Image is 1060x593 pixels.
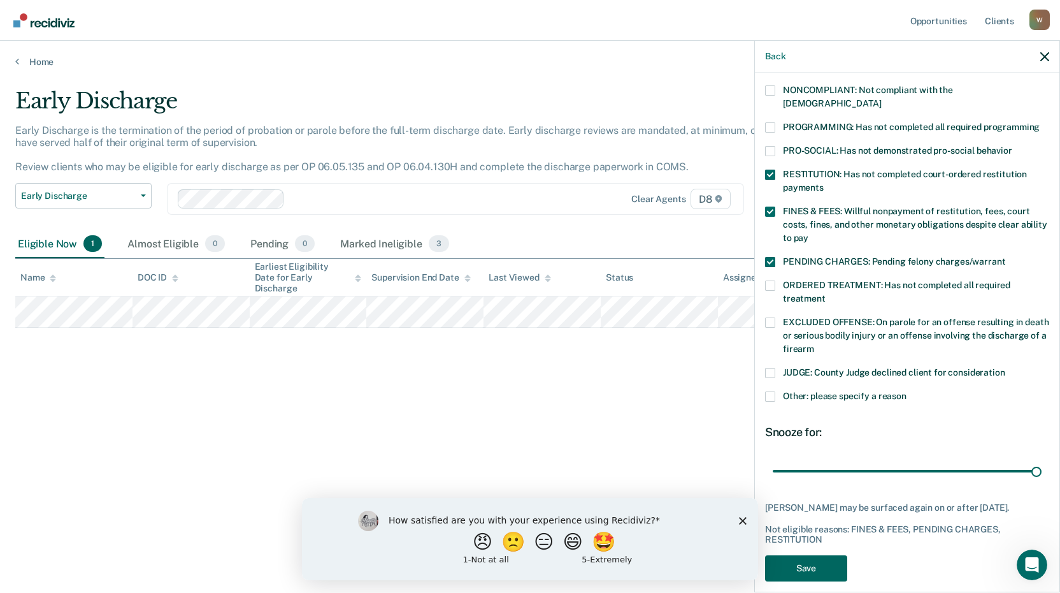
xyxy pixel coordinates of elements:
span: PENDING CHARGES: Pending felony charges/warrant [783,256,1005,267]
div: Status [606,272,633,283]
span: EXCLUDED OFFENSE: On parole for an offense resulting in death or serious bodily injury or an offe... [783,317,1049,354]
span: JUDGE: County Judge declined client for consideration [783,367,1005,377]
div: Early Discharge [15,88,810,124]
iframe: Intercom live chat [1017,550,1047,580]
div: Earliest Eligibility Date for Early Discharge [255,261,362,293]
span: 0 [205,235,225,252]
div: DOC ID [138,272,178,283]
div: Almost Eligible [125,230,227,258]
div: Snooze for: [765,425,1049,439]
div: Pending [248,230,317,258]
span: Other: please specify a reason [783,391,906,401]
span: Early Discharge [21,191,136,201]
div: Supervision End Date [371,272,470,283]
div: Clear agents [631,194,685,205]
span: RESTITUTION: Has not completed court-ordered restitution payments [783,169,1027,193]
div: Last Viewed [489,272,550,283]
p: Early Discharge is the termination of the period of probation or parole before the full-term disc... [15,124,806,173]
span: NONCOMPLIANT: Not compliant with the [DEMOGRAPHIC_DATA] [783,85,953,108]
a: Home [15,56,1045,68]
iframe: Survey by Kim from Recidiviz [302,498,758,580]
img: Recidiviz [13,13,75,27]
span: D8 [691,189,731,209]
div: Assigned to [723,272,783,283]
div: [PERSON_NAME] may be surfaced again on or after [DATE]. [765,502,1049,513]
button: Save [765,555,847,582]
span: PROGRAMMING: Has not completed all required programming [783,122,1040,132]
span: FINES & FEES: Willful nonpayment of restitution, fees, court costs, fines, and other monetary obl... [783,206,1047,243]
div: Eligible Now [15,230,104,258]
div: Name [20,272,56,283]
div: Marked Ineligible [338,230,452,258]
span: 1 [83,235,102,252]
span: 3 [429,235,449,252]
span: ORDERED TREATMENT: Has not completed all required treatment [783,280,1010,304]
span: PRO-SOCIAL: Has not demonstrated pro-social behavior [783,145,1012,156]
span: 0 [295,235,315,252]
button: Profile dropdown button [1029,10,1050,30]
div: Not eligible reasons: FINES & FEES, PENDING CHARGES, RESTITUTION [765,524,1049,546]
button: Back [765,51,785,62]
div: W [1029,10,1050,30]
